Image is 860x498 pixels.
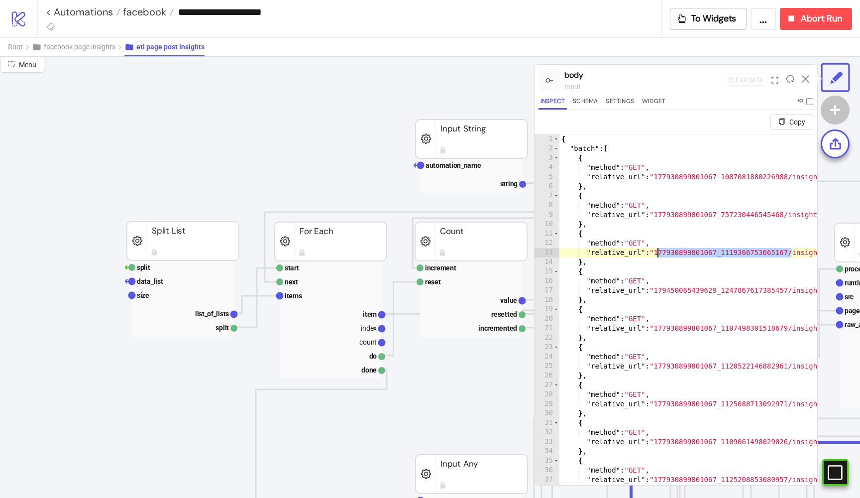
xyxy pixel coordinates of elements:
text: index [361,324,377,332]
div: 13 [535,248,559,257]
button: etl page post insights [124,38,205,56]
div: 27 [535,380,559,390]
span: Toggle code folding, rows 1 through 200 [553,134,559,144]
div: 9 [535,210,559,220]
div: 35 [535,456,559,466]
span: Abort Run [801,13,842,24]
button: Root [8,38,32,56]
div: 37 [535,475,559,485]
span: Copy [789,118,805,126]
span: Toggle code folding, rows 31 through 34 [553,418,559,428]
span: Toggle code folding, rows 7 through 10 [553,191,559,201]
text: list_of_lists [195,310,229,318]
button: Widget [640,96,667,110]
span: Toggle code folding, rows 23 through 26 [553,343,559,352]
span: radius-bottomright [8,61,15,68]
button: ... [751,8,776,30]
div: 18 [535,295,559,305]
span: facebook [120,5,166,18]
text: value [500,296,517,304]
span: Root [8,43,23,51]
text: next [285,278,298,286]
button: Schema [571,96,600,110]
div: 4 [535,163,559,172]
button: Inspect [538,96,567,110]
span: copy [778,118,785,125]
span: Menu [19,61,36,69]
span: Toggle code folding, rows 2 through 199 [553,144,559,153]
div: 30 [535,409,559,418]
button: Copy [770,114,813,130]
button: facebook page insights [32,38,124,56]
a: < Automations [46,7,120,17]
div: 12 [535,239,559,248]
div: 17 [535,286,559,295]
span: To Widgets [691,13,737,24]
span: Toggle code folding, rows 11 through 14 [553,229,559,239]
text: automation_name [426,161,481,169]
div: 28 [535,390,559,399]
div: input [564,81,724,92]
text: src [845,293,854,301]
span: expand [771,77,778,84]
button: Abort Run [780,8,852,30]
div: 24 [535,352,559,362]
div: 2 [535,144,559,153]
div: 14 [535,257,559,267]
span: Toggle code folding, rows 15 through 18 [553,267,559,276]
div: 25 [535,362,559,371]
div: 32 [535,428,559,437]
div: 33 [535,437,559,447]
div: 1 [535,134,559,144]
div: 31 [535,418,559,428]
div: 7 [535,191,559,201]
div: 23 [535,343,559,352]
text: string [500,180,518,188]
div: 22 [535,333,559,343]
div: 26 [535,371,559,380]
span: etl page post insights [136,43,205,51]
a: facebook [120,7,174,17]
div: 34 [535,447,559,456]
text: size [137,291,149,299]
span: Toggle code folding, rows 19 through 22 [553,305,559,314]
span: facebook page insights [44,43,115,51]
text: data_list [137,277,163,285]
span: Toggle code folding, rows 3 through 6 [553,153,559,163]
text: split [137,263,150,271]
div: 8 [535,201,559,210]
div: 3 [535,153,559,163]
text: count [359,338,377,346]
div: 16 [535,276,559,286]
button: Settings [604,96,636,110]
text: items [285,292,302,300]
div: 10 [535,220,559,229]
div: 38 [535,485,559,494]
div: 21 [535,324,559,333]
div: 11 [535,229,559,239]
text: reset [425,278,441,286]
div: 6 [535,182,559,191]
div: 20 [535,314,559,324]
div: body [564,69,724,81]
text: item [363,310,377,318]
div: 19 [535,305,559,314]
text: increment [425,264,456,272]
div: 29 [535,399,559,409]
div: 5 [535,172,559,182]
span: Toggle code folding, rows 27 through 30 [553,380,559,390]
div: 36 [535,466,559,475]
text: start [285,264,299,272]
button: To Widgets [670,8,747,30]
span: Toggle code folding, rows 35 through 38 [553,456,559,466]
div: 15 [535,267,559,276]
